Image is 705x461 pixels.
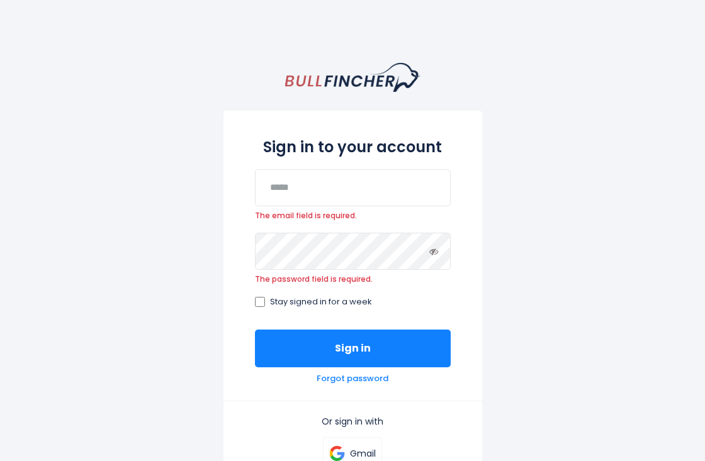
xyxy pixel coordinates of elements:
p: Gmail [350,448,376,459]
p: Or sign in with [255,416,451,427]
a: Forgot password [317,374,388,384]
h2: Sign in to your account [255,138,451,157]
span: The email field is required. [255,211,451,221]
input: Stay signed in for a week [255,297,265,307]
span: Stay signed in for a week [270,297,372,308]
span: The password field is required. [255,274,451,284]
a: homepage [285,63,420,92]
button: Sign in [255,330,451,367]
